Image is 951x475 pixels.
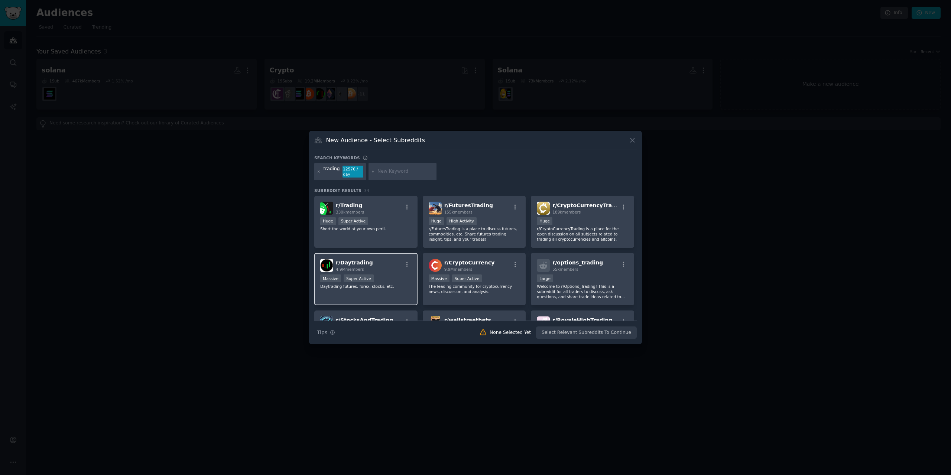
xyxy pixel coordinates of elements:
div: None Selected Yet [490,329,531,336]
img: RoyaleHighTrading [537,316,550,329]
span: r/ Trading [336,202,362,208]
div: Massive [320,274,341,282]
span: 330k members [336,210,364,214]
img: CryptoCurrency [429,259,442,272]
span: 34 [364,188,369,193]
div: Super Active [338,217,369,225]
div: trading [324,166,340,178]
div: High Activity [447,217,477,225]
span: r/ RoyaleHighTrading [552,317,612,323]
img: StocksAndTrading [320,316,333,329]
div: Huge [429,217,444,225]
span: 9.9M members [444,267,473,271]
div: Large [537,274,553,282]
input: New Keyword [377,168,434,175]
p: The leading community for cryptocurrency news, discussion, and analysis. [429,284,520,294]
img: Trading [320,202,333,215]
p: Short the world at your own peril. [320,226,412,231]
span: r/ FuturesTrading [444,202,493,208]
img: Daytrading [320,259,333,272]
div: Super Active [344,274,374,282]
span: 4.9M members [336,267,364,271]
span: 189k members [552,210,581,214]
div: Huge [320,217,336,225]
h3: Search keywords [314,155,360,160]
p: r/CryptoCurrencyTrading is a place for the open discussion on all subjects related to trading all... [537,226,628,242]
div: Super Active [452,274,482,282]
p: Welcome to r/Options_Trading! This is a subreddit for all traders to discuss, ask questions, and ... [537,284,628,299]
div: Massive [429,274,449,282]
span: 55k members [552,267,578,271]
img: CryptoCurrencyTrading [537,202,550,215]
button: Tips [314,326,338,339]
p: Daytrading futures, forex, stocks, etc. [320,284,412,289]
div: 12576 / day [343,166,363,178]
span: Tips [317,329,327,336]
span: Subreddit Results [314,188,361,193]
p: r/FuturesTrading is a place to discuss futures, commodities, etc. Share futures trading insight, ... [429,226,520,242]
span: 155k members [444,210,473,214]
span: r/ options_trading [552,260,603,266]
img: wallstreetbets [429,316,442,329]
img: FuturesTrading [429,202,442,215]
span: r/ Daytrading [336,260,373,266]
span: r/ CryptoCurrency [444,260,495,266]
div: Huge [537,217,552,225]
h3: New Audience - Select Subreddits [326,136,425,144]
span: r/ wallstreetbets [444,317,491,323]
span: r/ CryptoCurrencyTrading [552,202,625,208]
span: r/ StocksAndTrading [336,317,393,323]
